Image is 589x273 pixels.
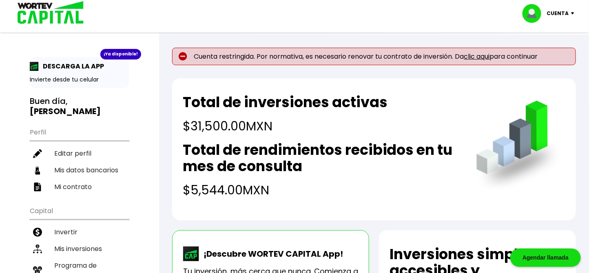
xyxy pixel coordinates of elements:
h3: Buen día, [30,96,129,117]
a: Mis datos bancarios [30,162,129,178]
img: inversiones-icon.6695dc30.svg [33,244,42,253]
h4: $5,544.00 MXN [183,181,460,199]
h4: $31,500.00 MXN [183,117,387,135]
img: wortev-capital-app-icon [183,247,199,261]
p: ¡Descubre WORTEV CAPITAL App! [199,248,343,260]
ul: Perfil [30,123,129,195]
a: Editar perfil [30,145,129,162]
a: clic aqui [464,52,490,61]
b: [PERSON_NAME] [30,106,101,117]
div: ¡Ya disponible! [100,49,141,59]
p: DESCARGA LA APP [39,61,104,71]
p: Cuenta [547,7,569,20]
p: Invierte desde tu celular [30,75,129,84]
img: contrato-icon.f2db500c.svg [33,183,42,192]
img: app-icon [30,62,39,71]
span: Cuenta restringida. Por normativa, es necesario renovar tu contrato de inversión. Da para continuar [194,53,538,60]
img: error-circle.027baa21.svg [179,52,187,61]
div: Agendar llamada [510,249,581,267]
h2: Total de inversiones activas [183,94,387,110]
img: grafica.516fef24.png [473,101,565,193]
img: datos-icon.10cf9172.svg [33,166,42,175]
a: Mi contrato [30,178,129,195]
img: icon-down [569,12,580,15]
img: invertir-icon.b3b967d7.svg [33,228,42,237]
a: Mis inversiones [30,240,129,257]
h2: Total de rendimientos recibidos en tu mes de consulta [183,142,460,174]
img: editar-icon.952d3147.svg [33,149,42,158]
a: Invertir [30,224,129,240]
img: profile-image [523,4,547,23]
